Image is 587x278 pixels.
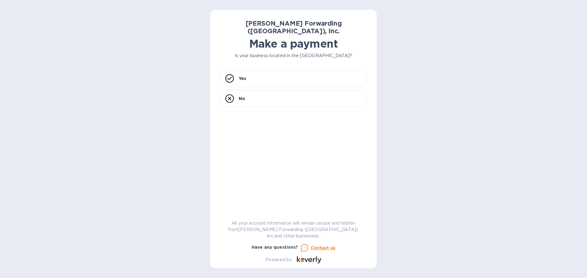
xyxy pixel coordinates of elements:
b: [PERSON_NAME] Forwarding ([GEOGRAPHIC_DATA]), Inc. [246,20,342,35]
b: Have any questions? [252,245,298,250]
p: Powered by [266,257,292,263]
u: Contact us [311,245,336,250]
h1: Make a payment [220,37,367,50]
p: No [239,96,245,102]
p: All your account information will remain secure and hidden from [PERSON_NAME] Forwarding ([GEOGRA... [220,220,367,239]
p: Is your business located in the [GEOGRAPHIC_DATA]? [220,52,367,59]
p: Yes [239,75,246,81]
